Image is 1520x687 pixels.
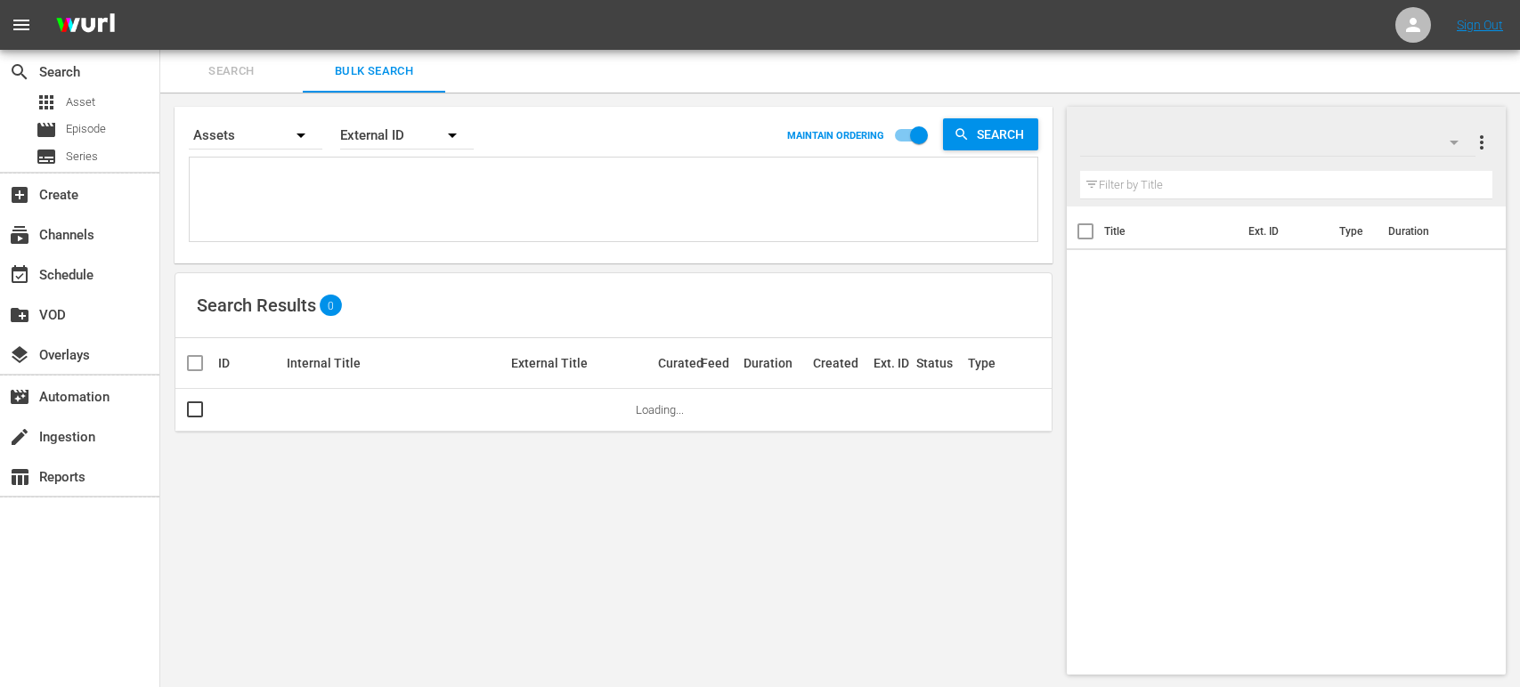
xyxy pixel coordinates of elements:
[968,356,997,370] div: Type
[9,264,30,286] span: Schedule
[9,184,30,206] span: Create
[636,403,684,416] span: Loading...
[874,356,911,370] div: Ext. ID
[287,356,506,370] div: Internal Title
[511,356,653,370] div: External Title
[9,304,30,326] span: VOD
[970,118,1038,150] span: Search
[36,119,57,141] span: Episode
[9,426,30,448] span: Ingestion
[1238,206,1329,256] th: Ext. ID
[813,356,868,370] div: Created
[9,344,30,366] span: Overlays
[11,14,32,36] span: menu
[1471,121,1492,164] button: more_vert
[701,356,738,370] div: Feed
[43,4,128,46] img: ans4CAIJ8jUAAAAAAAAAAAAAAAAAAAAAAAAgQb4GAAAAAAAAAAAAAAAAAAAAAAAAJMjXAAAAAAAAAAAAAAAAAAAAAAAAgAT5G...
[66,148,98,166] span: Series
[787,130,884,141] p: MAINTAIN ORDERING
[313,61,435,82] span: Bulk Search
[171,61,292,82] span: Search
[189,110,322,160] div: Assets
[1471,132,1492,153] span: more_vert
[1329,206,1378,256] th: Type
[1104,206,1238,256] th: Title
[320,299,342,311] span: 0
[1378,206,1484,256] th: Duration
[9,466,30,488] span: Reports
[916,356,963,370] div: Status
[340,110,474,160] div: External ID
[744,356,807,370] div: Duration
[36,146,57,167] span: Series
[943,118,1038,150] button: Search
[9,224,30,246] span: Channels
[9,61,30,83] span: Search
[9,386,30,408] span: Automation
[66,93,95,111] span: Asset
[66,120,106,138] span: Episode
[36,92,57,113] span: Asset
[218,356,281,370] div: ID
[1457,18,1503,32] a: Sign Out
[658,356,695,370] div: Curated
[197,295,316,316] span: Search Results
